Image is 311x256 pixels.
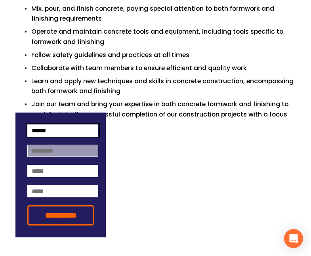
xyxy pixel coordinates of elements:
p: Learn and apply new techniques and skills in concrete construction, encompassing both formwork an... [31,76,296,96]
p: Operate and maintain concrete tools and equipment, including tools specific to formwork and finis... [31,27,296,46]
p: Collaborate with team members to ensure efficient and quality work [31,63,296,73]
p: Follow safety guidelines and practices at all times [31,50,296,60]
div: Open Intercom Messenger [284,229,303,248]
p: Join our team and bring your expertise in both concrete formwork and finishing to contribute to t... [31,99,296,129]
p: Mix, pour, and finish concrete, paying special attention to both formwork and finishing requirements [31,4,296,23]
